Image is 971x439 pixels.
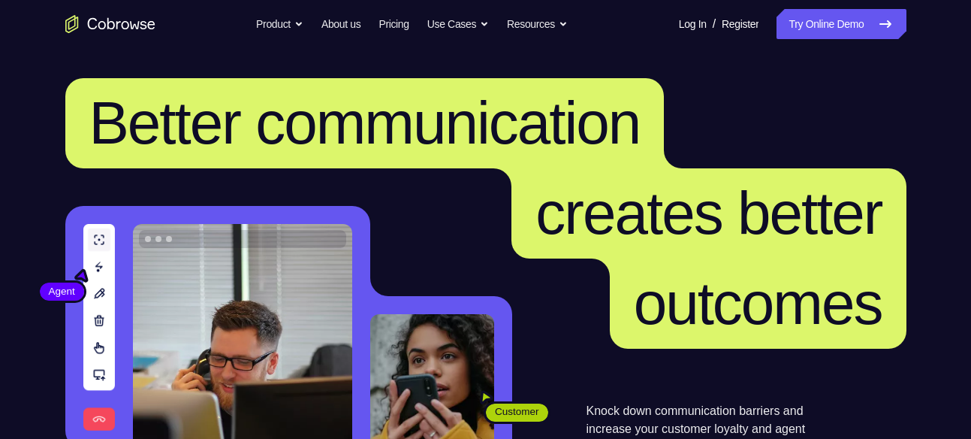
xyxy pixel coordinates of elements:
[89,89,641,156] span: Better communication
[507,9,568,39] button: Resources
[535,180,882,247] span: creates better
[634,270,882,337] span: outcomes
[427,9,489,39] button: Use Cases
[713,15,716,33] span: /
[65,15,155,33] a: Go to the home page
[321,9,360,39] a: About us
[378,9,409,39] a: Pricing
[256,9,303,39] button: Product
[679,9,707,39] a: Log In
[722,9,758,39] a: Register
[776,9,906,39] a: Try Online Demo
